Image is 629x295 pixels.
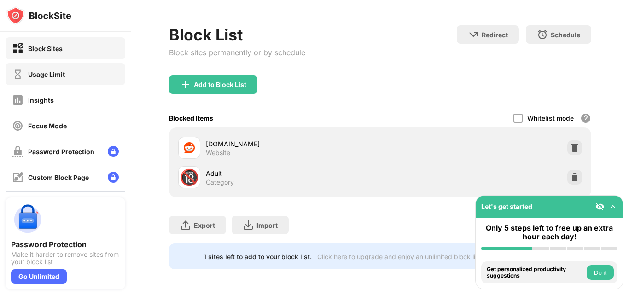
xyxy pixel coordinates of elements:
img: logo-blocksite.svg [6,6,71,25]
img: insights-off.svg [12,94,23,106]
img: eye-not-visible.svg [595,202,605,211]
div: Block List [169,25,305,44]
img: lock-menu.svg [108,146,119,157]
div: Adult [206,168,380,178]
div: Password Protection [28,148,94,156]
img: block-on.svg [12,43,23,54]
div: Import [256,221,278,229]
div: 🔞 [180,168,199,187]
div: Let's get started [481,202,532,210]
img: password-protection-off.svg [12,146,23,157]
img: focus-off.svg [12,120,23,132]
div: Password Protection [11,240,120,249]
div: Add to Block List [194,81,246,88]
div: Redirect [482,31,508,39]
img: time-usage-off.svg [12,69,23,80]
div: Block sites permanently or by schedule [169,48,305,57]
img: favicons [184,142,195,153]
div: Custom Block Page [28,174,89,181]
div: 1 sites left to add to your block list. [204,253,312,260]
img: omni-setup-toggle.svg [608,202,617,211]
div: Insights [28,96,54,104]
div: Whitelist mode [527,114,574,122]
div: Usage Limit [28,70,65,78]
div: Get personalized productivity suggestions [487,266,584,279]
div: Block Sites [28,45,63,52]
div: Website [206,149,230,157]
div: Focus Mode [28,122,67,130]
div: Blocked Items [169,114,213,122]
div: Make it harder to remove sites from your block list [11,251,120,266]
button: Do it [587,265,614,280]
img: lock-menu.svg [108,172,119,183]
div: Export [194,221,215,229]
div: Go Unlimited [11,269,67,284]
div: Click here to upgrade and enjoy an unlimited block list. [317,253,483,260]
div: Only 5 steps left to free up an extra hour each day! [481,224,617,241]
div: [DOMAIN_NAME] [206,139,380,149]
img: push-password-protection.svg [11,203,44,236]
img: customize-block-page-off.svg [12,172,23,183]
div: Category [206,178,234,186]
div: Schedule [551,31,580,39]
